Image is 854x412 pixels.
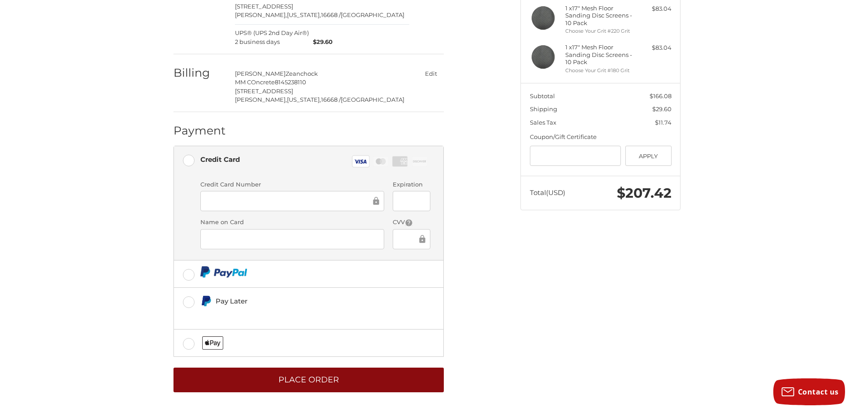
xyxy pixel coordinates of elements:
[341,96,404,103] span: [GEOGRAPHIC_DATA]
[200,266,247,278] img: PayPal icon
[321,96,341,103] span: 16668 /
[216,294,382,308] div: Pay Later
[773,378,845,405] button: Contact us
[530,188,565,197] span: Total (USD)
[235,38,309,47] span: 2 business days
[399,196,424,206] iframe: Secure Credit Card Frame - Expiration Date
[625,146,672,166] button: Apply
[393,218,430,227] label: CVV
[207,234,378,244] iframe: Secure Credit Card Frame - Cardholder Name
[200,152,240,167] div: Credit Card
[636,4,672,13] div: $83.04
[399,234,417,244] iframe: Secure Credit Card Frame - CVV
[565,43,634,65] h4: 1 x 17" Mesh Floor Sanding Disc Screens - 10 Pack
[321,11,341,18] span: 16668 /
[565,4,634,26] h4: 1 x 17" Mesh Floor Sanding Disc Screens - 10 Pack
[798,387,839,397] span: Contact us
[173,66,226,80] h2: Billing
[530,105,557,113] span: Shipping
[617,185,672,201] span: $207.42
[530,133,672,142] div: Coupon/Gift Certificate
[200,310,382,318] iframe: PayPal Message 1
[636,43,672,52] div: $83.04
[202,336,223,350] img: Applepay icon
[235,96,287,103] span: [PERSON_NAME],
[393,180,430,189] label: Expiration
[235,87,293,95] span: [STREET_ADDRESS]
[235,70,286,77] span: [PERSON_NAME]
[418,67,444,80] button: Edit
[341,11,404,18] span: [GEOGRAPHIC_DATA]
[309,38,333,47] span: $29.60
[235,29,309,46] span: UPS® (UPS 2nd Day Air®)
[200,218,384,227] label: Name on Card
[530,92,555,100] span: Subtotal
[235,78,275,86] span: MM COncrete
[173,124,226,138] h2: Payment
[530,146,621,166] input: Gift Certificate or Coupon Code
[565,27,634,35] li: Choose Your Grit #220 Grit
[207,196,371,206] iframe: Secure Credit Card Frame - Credit Card Number
[275,78,306,86] span: 8145238110
[200,180,384,189] label: Credit Card Number
[287,96,321,103] span: [US_STATE],
[530,119,556,126] span: Sales Tax
[655,119,672,126] span: $11.74
[287,11,321,18] span: [US_STATE],
[652,105,672,113] span: $29.60
[235,3,293,10] span: [STREET_ADDRESS]
[565,67,634,74] li: Choose Your Grit #180 Grit
[650,92,672,100] span: $166.08
[286,70,318,77] span: Zeanchock
[235,11,287,18] span: [PERSON_NAME],
[200,295,212,307] img: Pay Later icon
[173,368,444,392] button: Place Order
